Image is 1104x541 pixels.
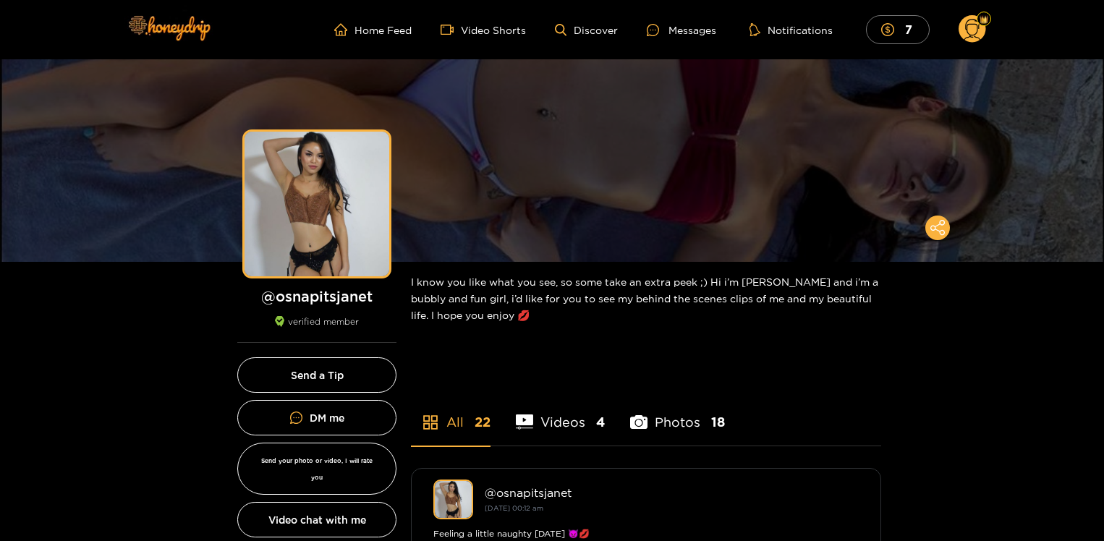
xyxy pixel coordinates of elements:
[555,24,618,36] a: Discover
[334,23,354,36] span: home
[237,287,396,305] h1: @ osnapitsjanet
[711,413,725,431] span: 18
[334,23,412,36] a: Home Feed
[237,502,396,537] button: Video chat with me
[745,22,837,37] button: Notifications
[485,486,859,499] div: @ osnapitsjanet
[422,414,439,431] span: appstore
[237,443,396,495] button: Send your photo or video, I will rate you
[411,262,881,335] div: I know you like what you see, so some take an extra peek ;) Hi i’m [PERSON_NAME] and i’m a bubbly...
[475,413,491,431] span: 22
[441,23,526,36] a: Video Shorts
[903,22,914,37] mark: 7
[433,527,859,541] div: Feeling a little naughty [DATE] 😈💋
[433,480,473,519] img: osnapitsjanet
[411,380,491,446] li: All
[647,22,716,38] div: Messages
[485,504,543,512] small: [DATE] 00:12 am
[866,15,930,43] button: 7
[596,413,605,431] span: 4
[237,357,396,393] button: Send a Tip
[630,380,725,446] li: Photos
[441,23,461,36] span: video-camera
[516,380,605,446] li: Videos
[237,316,396,343] div: verified member
[237,400,396,435] a: DM me
[881,23,901,36] span: dollar
[980,15,988,24] img: Fan Level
